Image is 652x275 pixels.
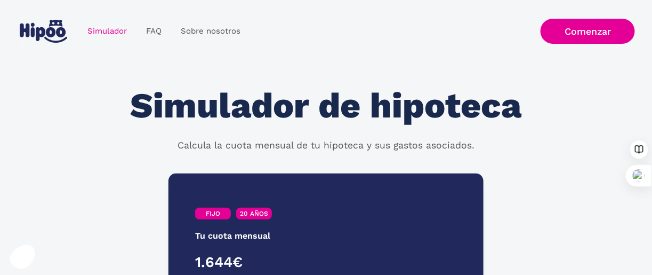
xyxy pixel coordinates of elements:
a: Comenzar [541,19,635,44]
h4: 1.644€ [195,253,326,271]
p: Tu cuota mensual [195,230,270,243]
h1: Simulador de hipoteca [131,87,522,125]
a: FIJO [195,208,231,219]
a: Simulador [78,21,136,42]
a: 20 AÑOS [236,208,272,219]
a: Sobre nosotros [171,21,250,42]
p: Calcula la cuota mensual de tu hipoteca y sus gastos asociados. [178,139,474,153]
a: home [17,15,69,47]
a: FAQ [136,21,171,42]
